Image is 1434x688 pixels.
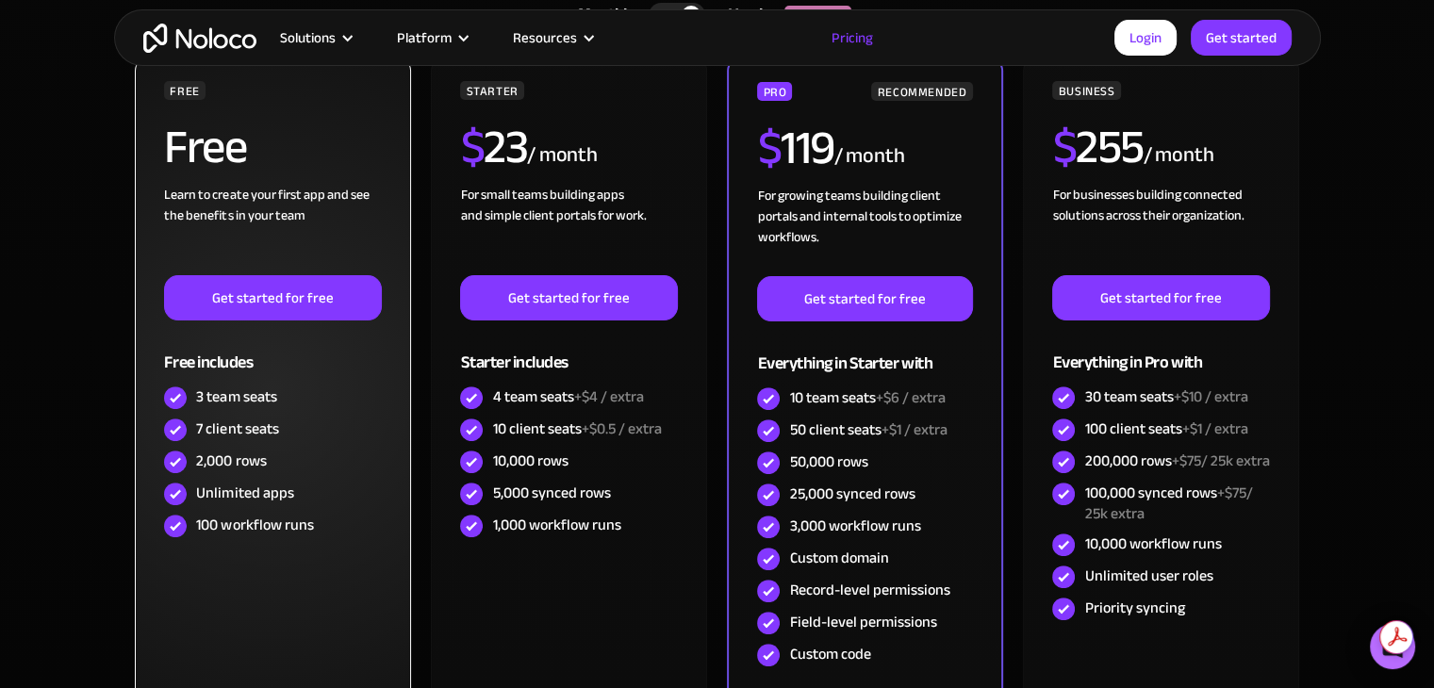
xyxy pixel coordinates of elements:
[1191,20,1292,56] a: Get started
[143,24,256,53] a: home
[460,103,484,191] span: $
[1084,418,1247,439] div: 100 client seats
[789,516,920,536] div: 3,000 workflow runs
[489,25,615,50] div: Resources
[1171,447,1269,475] span: +$75/ 25k extra
[1084,386,1247,407] div: 30 team seats
[757,276,972,321] a: Get started for free
[1084,533,1221,554] div: 10,000 workflow runs
[196,483,293,503] div: Unlimited apps
[757,321,972,383] div: Everything in Starter with
[757,82,792,101] div: PRO
[196,450,266,471] div: 2,000 rows
[280,25,336,50] div: Solutions
[492,418,661,439] div: 10 client seats
[757,124,833,172] h2: 119
[527,140,598,171] div: / month
[1370,624,1415,669] div: Open Intercom Messenger
[881,416,947,444] span: +$1 / extra
[492,386,643,407] div: 4 team seats
[513,25,577,50] div: Resources
[789,644,870,664] div: Custom code
[1084,483,1269,524] div: 100,000 synced rows
[789,612,936,632] div: Field-level permissions
[808,25,897,50] a: Pricing
[373,25,489,50] div: Platform
[581,415,661,443] span: +$0.5 / extra
[492,515,620,535] div: 1,000 workflow runs
[1084,479,1252,528] span: +$75/ 25k extra
[789,387,945,408] div: 10 team seats
[196,386,276,407] div: 3 team seats
[757,104,781,192] span: $
[1181,415,1247,443] span: +$1 / extra
[1052,185,1269,275] div: For businesses building connected solutions across their organization. ‍
[757,186,972,276] div: For growing teams building client portals and internal tools to optimize workflows.
[397,25,452,50] div: Platform
[196,515,313,535] div: 100 workflow runs
[1052,123,1143,171] h2: 255
[256,25,373,50] div: Solutions
[789,580,949,600] div: Record-level permissions
[1052,275,1269,320] a: Get started for free
[833,141,904,172] div: / month
[1143,140,1213,171] div: / month
[1173,383,1247,411] span: +$10 / extra
[1084,565,1212,586] div: Unlimited user roles
[1052,320,1269,382] div: Everything in Pro with
[875,384,945,412] span: +$6 / extra
[789,451,867,472] div: 50,000 rows
[164,185,381,275] div: Learn to create your first app and see the benefits in your team ‍
[492,450,568,471] div: 10,000 rows
[1084,450,1269,471] div: 200,000 rows
[164,123,246,171] h2: Free
[196,418,278,439] div: 7 client seats
[460,320,677,382] div: Starter includes
[1052,103,1076,191] span: $
[1084,598,1184,618] div: Priority syncing
[164,81,206,100] div: FREE
[164,275,381,320] a: Get started for free
[460,81,523,100] div: STARTER
[460,275,677,320] a: Get started for free
[789,483,915,504] div: 25,000 synced rows
[789,419,947,440] div: 50 client seats
[1052,81,1120,100] div: BUSINESS
[573,383,643,411] span: +$4 / extra
[1114,20,1177,56] a: Login
[460,185,677,275] div: For small teams building apps and simple client portals for work. ‍
[871,82,972,101] div: RECOMMENDED
[789,548,888,568] div: Custom domain
[460,123,527,171] h2: 23
[164,320,381,382] div: Free includes
[492,483,610,503] div: 5,000 synced rows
